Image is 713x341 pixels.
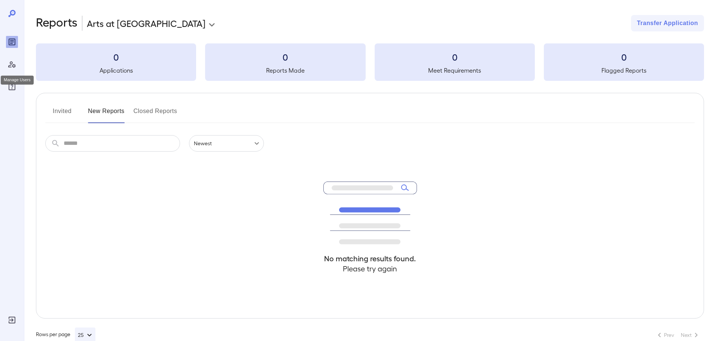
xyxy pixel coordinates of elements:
[36,51,196,63] h3: 0
[652,329,704,341] nav: pagination navigation
[1,76,34,85] div: Manage Users
[36,43,704,81] summary: 0Applications0Reports Made0Meet Requirements0Flagged Reports
[87,17,205,29] p: Arts at [GEOGRAPHIC_DATA]
[36,66,196,75] h5: Applications
[6,36,18,48] div: Reports
[375,66,535,75] h5: Meet Requirements
[205,66,365,75] h5: Reports Made
[544,66,704,75] h5: Flagged Reports
[45,105,79,123] button: Invited
[323,253,417,264] h4: No matching results found.
[544,51,704,63] h3: 0
[88,105,125,123] button: New Reports
[205,51,365,63] h3: 0
[631,15,704,31] button: Transfer Application
[189,135,264,152] div: Newest
[6,58,18,70] div: Manage Users
[323,264,417,274] h4: Please try again
[134,105,177,123] button: Closed Reports
[6,81,18,93] div: FAQ
[375,51,535,63] h3: 0
[36,15,77,31] h2: Reports
[6,314,18,326] div: Log Out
